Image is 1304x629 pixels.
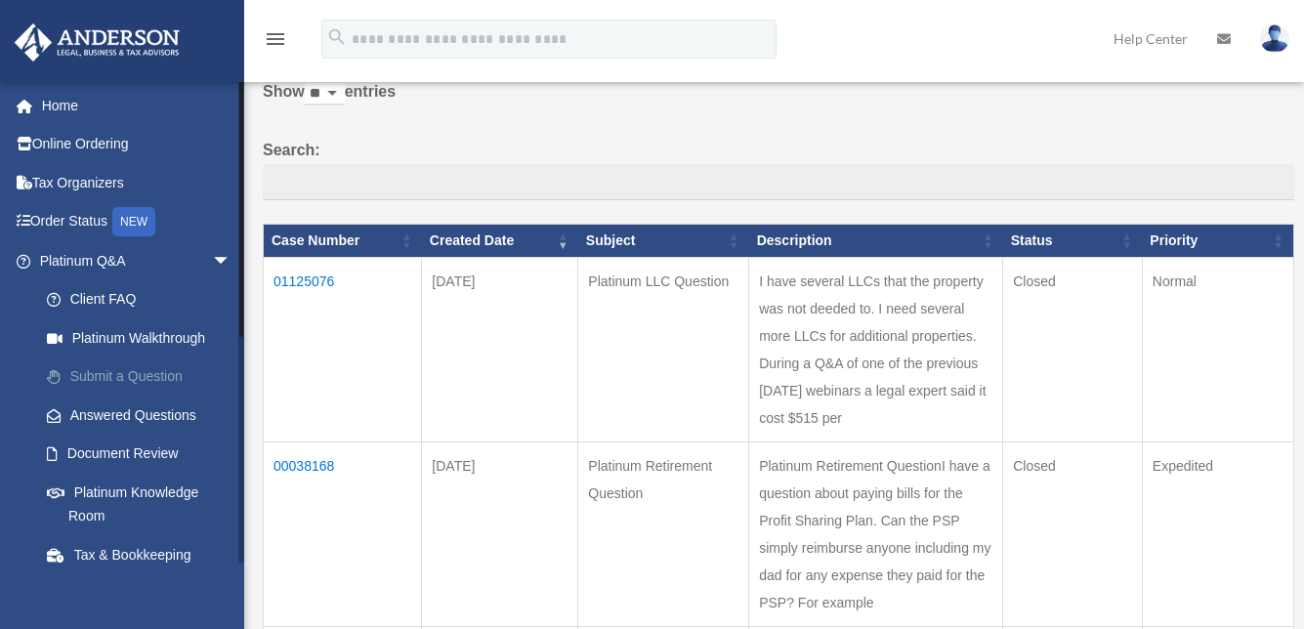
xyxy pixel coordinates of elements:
a: Platinum Knowledge Room [27,473,261,535]
a: Platinum Walkthrough [27,318,261,357]
th: Status: activate to sort column ascending [1003,225,1143,258]
label: Search: [263,137,1294,201]
th: Case Number: activate to sort column ascending [264,225,422,258]
td: Closed [1003,442,1143,627]
div: NEW [112,207,155,236]
td: [DATE] [422,258,578,442]
th: Priority: activate to sort column ascending [1142,225,1293,258]
a: Order StatusNEW [14,202,261,242]
img: User Pic [1260,24,1289,53]
input: Search: [263,164,1294,201]
a: menu [264,34,287,51]
img: Anderson Advisors Platinum Portal [9,23,186,62]
td: [DATE] [422,442,578,627]
i: menu [264,27,287,51]
a: Submit a Question [27,357,261,397]
td: I have several LLCs that the property was not deeded to. I need several more LLCs for additional ... [749,258,1003,442]
a: Client FAQ [27,280,261,319]
th: Description: activate to sort column ascending [749,225,1003,258]
th: Subject: activate to sort column ascending [578,225,749,258]
select: Showentries [305,83,345,105]
td: Platinum Retirement Question [578,442,749,627]
a: Online Ordering [14,125,261,164]
a: Tax Organizers [14,163,261,202]
th: Created Date: activate to sort column ascending [422,225,578,258]
a: Platinum Q&Aarrow_drop_down [14,241,261,280]
a: Document Review [27,435,261,474]
a: Answered Questions [27,396,251,435]
td: 00038168 [264,442,422,627]
i: search [326,26,348,48]
td: Closed [1003,258,1143,442]
label: Show entries [263,78,1294,125]
span: arrow_drop_down [212,241,251,281]
td: Normal [1142,258,1293,442]
a: Home [14,86,261,125]
td: Platinum LLC Question [578,258,749,442]
td: 01125076 [264,258,422,442]
a: Tax & Bookkeeping Packages [27,535,261,598]
td: Expedited [1142,442,1293,627]
td: Platinum Retirement QuestionI have a question about paying bills for the Profit Sharing Plan. Can... [749,442,1003,627]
